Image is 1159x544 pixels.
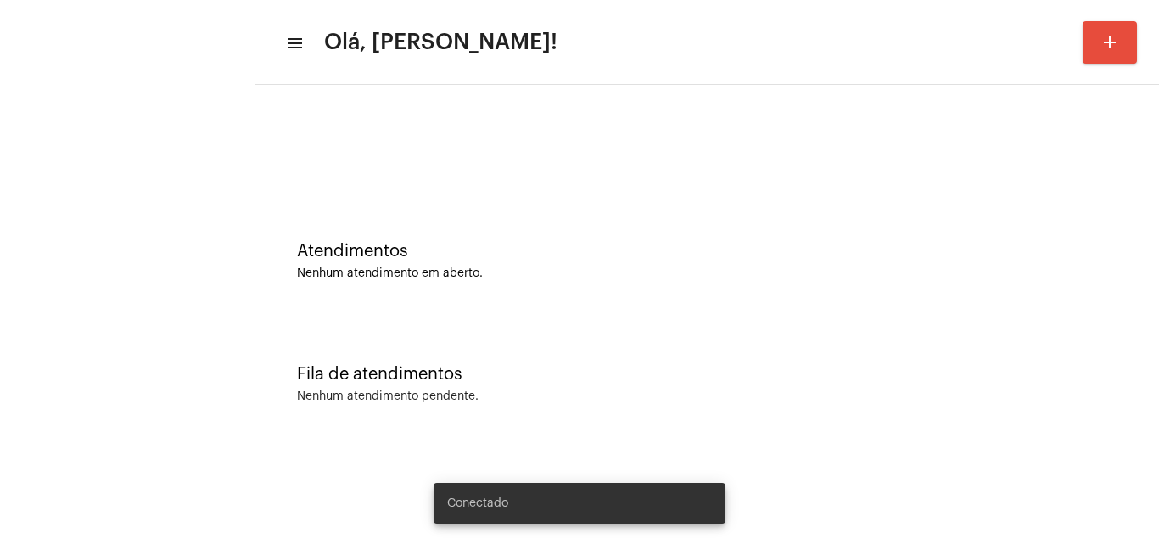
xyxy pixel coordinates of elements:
span: Olá, [PERSON_NAME]! [324,29,557,56]
div: Nenhum atendimento em aberto. [297,267,1117,280]
span: Conectado [447,495,508,512]
mat-icon: add [1100,32,1120,53]
div: Fila de atendimentos [297,365,1117,384]
div: Nenhum atendimento pendente. [297,390,479,403]
div: Atendimentos [297,242,1117,261]
mat-icon: sidenav icon [285,33,302,53]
